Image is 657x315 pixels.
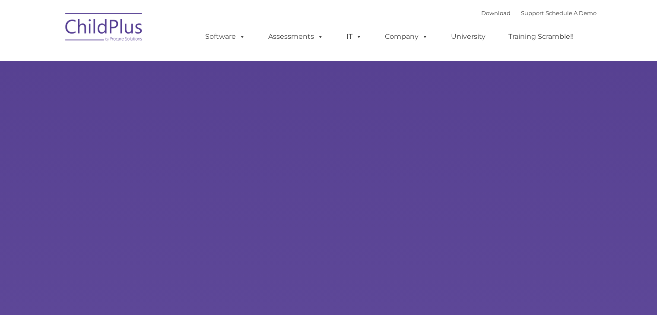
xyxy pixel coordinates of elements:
[338,28,371,45] a: IT
[481,9,511,16] a: Download
[260,28,332,45] a: Assessments
[521,9,544,16] a: Support
[500,28,582,45] a: Training Scramble!!
[61,7,147,50] img: ChildPlus by Procare Solutions
[442,28,494,45] a: University
[481,9,597,16] font: |
[546,9,597,16] a: Schedule A Demo
[197,28,254,45] a: Software
[376,28,437,45] a: Company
